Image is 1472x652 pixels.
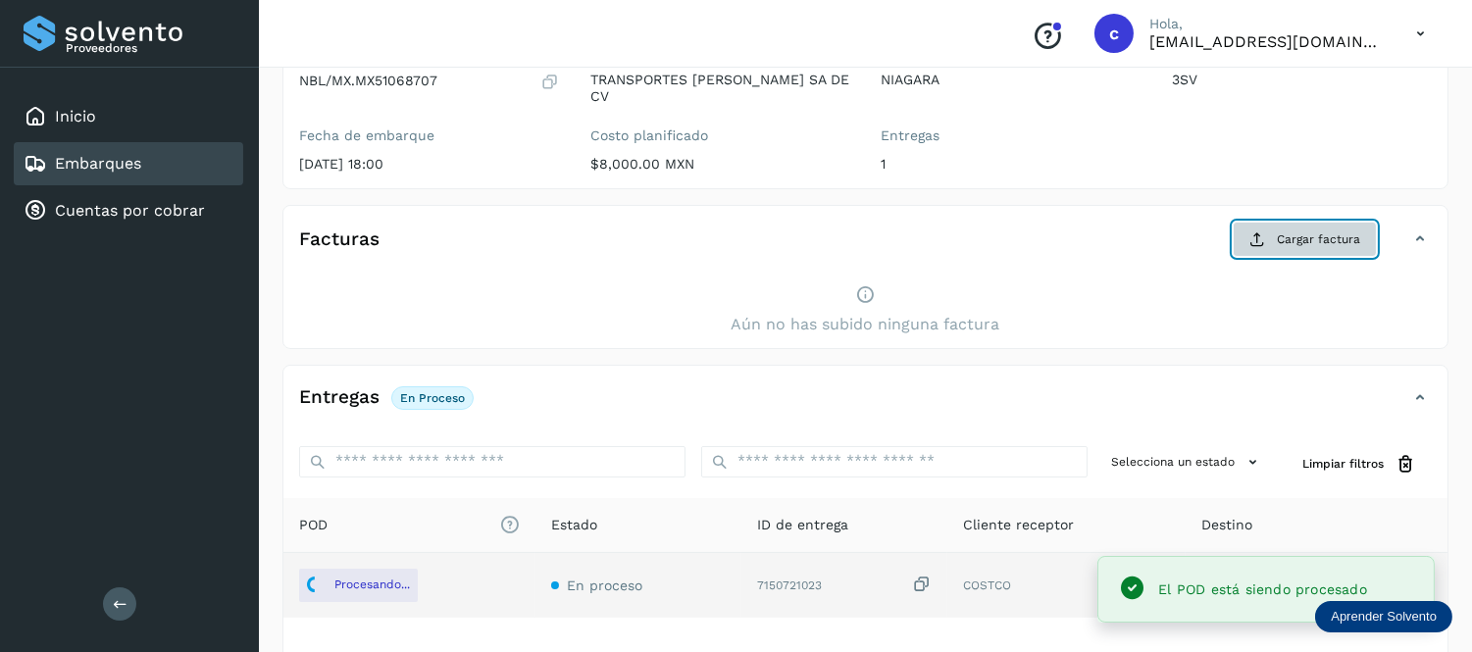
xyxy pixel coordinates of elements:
td: SAN [PERSON_NAME] [1186,553,1447,618]
a: Embarques [55,154,141,173]
h4: Facturas [299,228,380,251]
span: ID de entrega [757,515,848,535]
a: Cuentas por cobrar [55,201,205,220]
span: En proceso [567,577,642,593]
p: [DATE] 18:00 [299,156,559,173]
div: EntregasEn proceso [283,381,1447,430]
label: Costo planificado [590,127,850,144]
button: Selecciona un estado [1103,446,1271,478]
a: Inicio [55,107,96,125]
p: 3SV [1172,72,1432,88]
span: POD [299,515,520,535]
p: Procesando... [334,577,410,591]
p: Proveedores [66,41,235,55]
div: Inicio [14,95,243,138]
h4: Entregas [299,386,380,409]
span: Cargar factura [1277,230,1360,248]
p: cobranza@tms.com.mx [1149,32,1385,51]
p: $8,000.00 MXN [590,156,850,173]
p: En proceso [400,391,465,405]
p: Aprender Solvento [1331,609,1437,625]
button: Procesando... [299,569,418,602]
div: FacturasCargar factura [283,222,1447,273]
p: Hola, [1149,16,1385,32]
button: Limpiar filtros [1287,446,1432,482]
span: El POD está siendo procesado [1158,581,1367,597]
p: 1 [882,156,1142,173]
p: NBL/MX.MX51068707 [299,73,437,89]
label: Entregas [882,127,1142,144]
p: TRANSPORTES [PERSON_NAME] SA DE CV [590,72,850,105]
div: Aprender Solvento [1315,601,1452,632]
div: 7150721023 [757,575,932,595]
label: Fecha de embarque [299,127,559,144]
div: Cuentas por cobrar [14,189,243,232]
td: COSTCO [947,553,1186,618]
span: Cliente receptor [963,515,1074,535]
span: Limpiar filtros [1302,455,1384,473]
p: NIAGARA [882,72,1142,88]
span: Aún no has subido ninguna factura [732,313,1000,336]
span: Estado [551,515,597,535]
div: Embarques [14,142,243,185]
button: Cargar factura [1233,222,1377,257]
span: Destino [1201,515,1252,535]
